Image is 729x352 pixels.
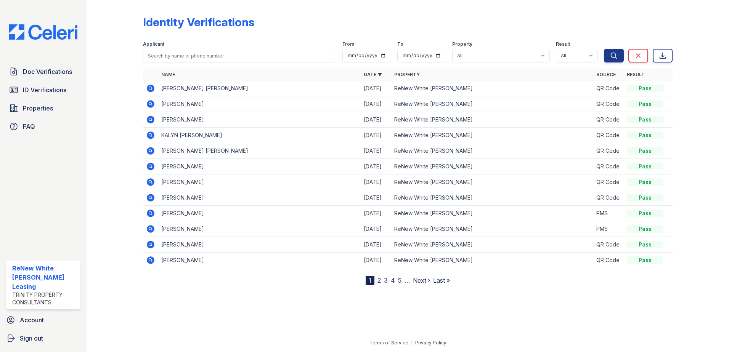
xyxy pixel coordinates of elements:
td: KALYN [PERSON_NAME] [158,128,361,143]
a: Source [596,72,616,77]
label: Result [556,41,570,47]
div: Pass [627,147,663,155]
td: [PERSON_NAME] [158,96,361,112]
a: Sign out [3,331,83,346]
td: ReNew White [PERSON_NAME] [391,253,594,268]
div: Pass [627,131,663,139]
td: [DATE] [361,237,391,253]
td: ReNew White [PERSON_NAME] [391,128,594,143]
td: QR Code [593,174,624,190]
a: 4 [391,277,395,284]
div: Pass [627,256,663,264]
span: Doc Verifications [23,67,72,76]
a: 2 [377,277,381,284]
span: … [405,276,410,285]
td: [DATE] [361,159,391,174]
td: [DATE] [361,221,391,237]
label: To [397,41,403,47]
td: QR Code [593,96,624,112]
div: | [411,340,413,346]
td: QR Code [593,190,624,206]
span: Sign out [20,334,43,343]
td: PMS [593,206,624,221]
div: Pass [627,163,663,170]
img: CE_Logo_Blue-a8612792a0a2168367f1c8372b55b34899dd931a85d93a1a3d3e32e68fde9ad4.png [3,24,83,40]
a: Doc Verifications [6,64,80,79]
a: Property [394,72,420,77]
td: [DATE] [361,174,391,190]
div: Pass [627,241,663,248]
a: Last » [433,277,450,284]
div: Pass [627,100,663,108]
span: Properties [23,104,53,113]
td: [DATE] [361,143,391,159]
td: ReNew White [PERSON_NAME] [391,237,594,253]
td: [PERSON_NAME] [158,206,361,221]
div: ReNew White [PERSON_NAME] Leasing [12,264,77,291]
a: 3 [384,277,388,284]
td: [PERSON_NAME] [158,237,361,253]
td: [PERSON_NAME] [PERSON_NAME] [158,143,361,159]
input: Search by name or phone number [143,49,336,62]
td: [DATE] [361,96,391,112]
td: [PERSON_NAME] [158,221,361,237]
a: Privacy Policy [415,340,446,346]
td: [DATE] [361,190,391,206]
td: [PERSON_NAME] [158,253,361,268]
td: [PERSON_NAME] [158,174,361,190]
div: Pass [627,210,663,217]
div: Trinity Property Consultants [12,291,77,306]
div: Pass [627,116,663,123]
td: [DATE] [361,253,391,268]
div: 1 [366,276,374,285]
td: [PERSON_NAME] [158,112,361,128]
span: ID Verifications [23,85,66,94]
td: QR Code [593,112,624,128]
td: [DATE] [361,81,391,96]
div: Pass [627,178,663,186]
td: QR Code [593,159,624,174]
td: ReNew White [PERSON_NAME] [391,206,594,221]
label: Applicant [143,41,164,47]
td: [DATE] [361,206,391,221]
td: [PERSON_NAME] [158,190,361,206]
td: ReNew White [PERSON_NAME] [391,112,594,128]
span: Account [20,315,44,325]
span: FAQ [23,122,35,131]
td: QR Code [593,128,624,143]
td: QR Code [593,253,624,268]
a: Name [161,72,175,77]
div: Pass [627,225,663,233]
td: ReNew White [PERSON_NAME] [391,159,594,174]
td: [DATE] [361,128,391,143]
td: [DATE] [361,112,391,128]
td: ReNew White [PERSON_NAME] [391,174,594,190]
a: Account [3,312,83,328]
div: Identity Verifications [143,15,254,29]
td: [PERSON_NAME] [158,159,361,174]
a: ID Verifications [6,82,80,98]
a: 5 [398,277,401,284]
td: QR Code [593,81,624,96]
a: Terms of Service [369,340,408,346]
td: PMS [593,221,624,237]
a: Next › [413,277,430,284]
td: QR Code [593,143,624,159]
div: Pass [627,194,663,202]
div: Pass [627,85,663,92]
td: ReNew White [PERSON_NAME] [391,96,594,112]
label: Property [452,41,472,47]
label: From [342,41,354,47]
td: [PERSON_NAME] [PERSON_NAME] [158,81,361,96]
a: Date ▼ [364,72,382,77]
a: FAQ [6,119,80,134]
td: ReNew White [PERSON_NAME] [391,221,594,237]
a: Properties [6,101,80,116]
td: ReNew White [PERSON_NAME] [391,81,594,96]
td: ReNew White [PERSON_NAME] [391,143,594,159]
td: ReNew White [PERSON_NAME] [391,190,594,206]
td: QR Code [593,237,624,253]
a: Result [627,72,645,77]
